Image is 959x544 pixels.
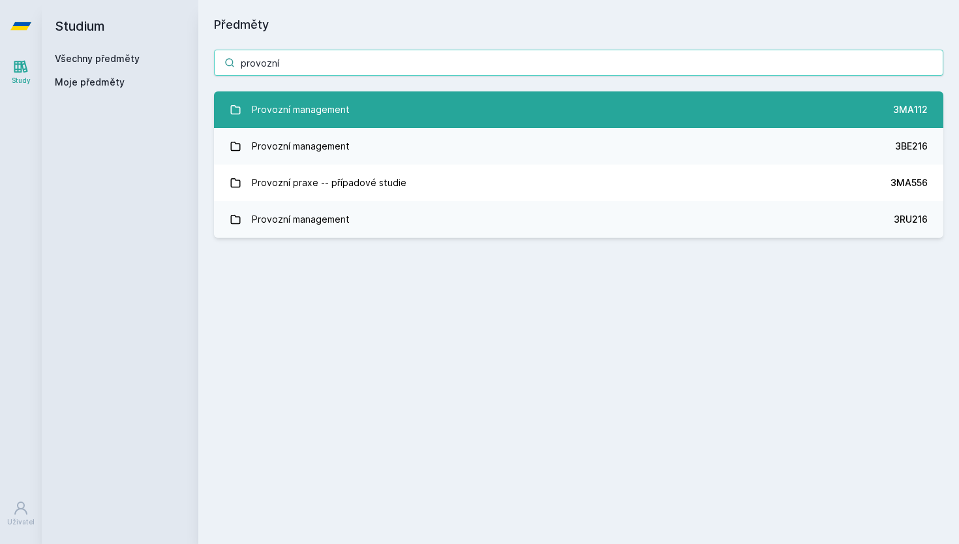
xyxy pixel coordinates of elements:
div: 3BE216 [895,140,928,153]
a: Všechny předměty [55,53,140,64]
a: Provozní management 3RU216 [214,201,943,238]
a: Provozní management 3MA112 [214,91,943,128]
div: 3MA112 [893,103,928,116]
div: Provozní praxe -- případové studie [252,170,406,196]
a: Provozní management 3BE216 [214,128,943,165]
div: Provozní management [252,206,350,232]
div: Study [12,76,31,86]
div: 3RU216 [894,213,928,226]
div: Uživatel [7,517,35,527]
a: Uživatel [3,494,39,534]
span: Moje předměty [55,76,125,89]
h1: Předměty [214,16,943,34]
div: 3MA556 [890,176,928,189]
a: Provozní praxe -- případové studie 3MA556 [214,165,943,201]
a: Study [3,52,39,92]
input: Název nebo ident předmětu… [214,50,943,76]
div: Provozní management [252,133,350,159]
div: Provozní management [252,97,350,123]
